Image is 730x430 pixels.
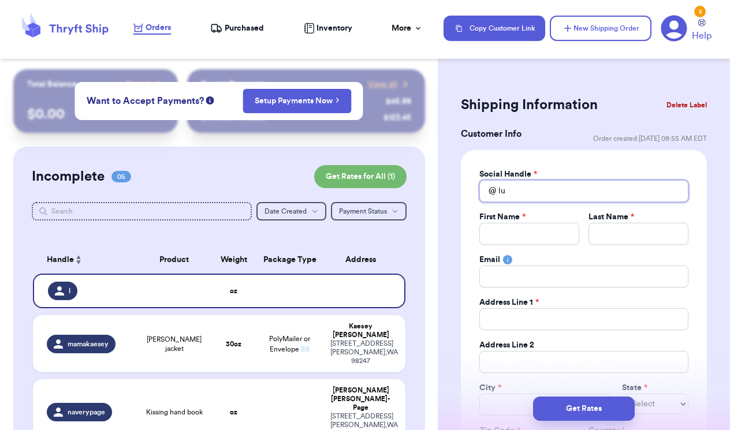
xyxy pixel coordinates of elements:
[479,180,496,202] div: @
[368,78,397,90] span: View all
[330,339,392,365] div: [STREET_ADDRESS] [PERSON_NAME] , WA 98247
[146,407,203,417] span: Kissing hand book
[589,211,634,223] label: Last Name
[461,127,522,141] h3: Customer Info
[74,253,83,267] button: Sort ascending
[479,382,501,394] label: City
[269,335,310,353] span: PolyMailer or Envelope ✉️
[386,96,411,107] div: $ 45.99
[692,29,712,43] span: Help
[133,22,171,35] a: Orders
[479,339,534,351] label: Address Line 2
[533,397,635,421] button: Get Rates
[661,15,687,42] a: 2
[68,407,105,417] span: naverypage
[593,134,707,143] span: Order created: [DATE] 09:55 AM EDT
[69,286,70,296] span: l
[87,94,204,108] span: Want to Accept Payments?
[230,287,237,294] strong: oz
[339,208,387,215] span: Payment Status
[304,23,352,34] a: Inventory
[550,16,651,41] button: New Shipping Order
[256,246,323,274] th: Package Type
[243,89,352,113] button: Setup Payments Now
[662,92,712,118] button: Delete Label
[211,246,256,274] th: Weight
[27,78,77,90] p: Total Balance
[125,78,150,90] span: Payout
[137,246,211,274] th: Product
[330,386,392,412] div: [PERSON_NAME] [PERSON_NAME]-Page
[692,19,712,43] a: Help
[144,335,204,353] span: [PERSON_NAME] jacket
[27,105,164,124] p: $ 0.00
[226,341,241,347] strong: 30 oz
[125,78,164,90] a: Payout
[323,246,405,274] th: Address
[622,382,647,394] label: State
[32,202,252,220] input: Search
[461,96,598,114] h2: Shipping Information
[392,23,423,34] div: More
[444,16,545,41] button: Copy Customer Link
[314,165,407,188] button: Get Rates for All (1)
[230,409,237,416] strong: oz
[368,78,411,90] a: View all
[330,322,392,339] div: Kaesey [PERSON_NAME]
[68,339,109,349] span: mamakaesey
[111,171,131,182] span: 05
[210,23,264,34] a: Purchased
[479,297,539,308] label: Address Line 1
[479,169,537,180] label: Social Handle
[32,167,105,186] h2: Incomplete
[479,211,526,223] label: First Name
[383,112,411,124] div: $ 123.45
[694,6,706,17] div: 2
[146,22,171,33] span: Orders
[479,254,500,266] label: Email
[255,95,340,107] a: Setup Payments Now
[331,202,407,220] button: Payment Status
[265,208,307,215] span: Date Created
[47,254,74,266] span: Handle
[256,202,326,220] button: Date Created
[316,23,352,34] span: Inventory
[225,23,264,34] span: Purchased
[201,78,265,90] p: Recent Payments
